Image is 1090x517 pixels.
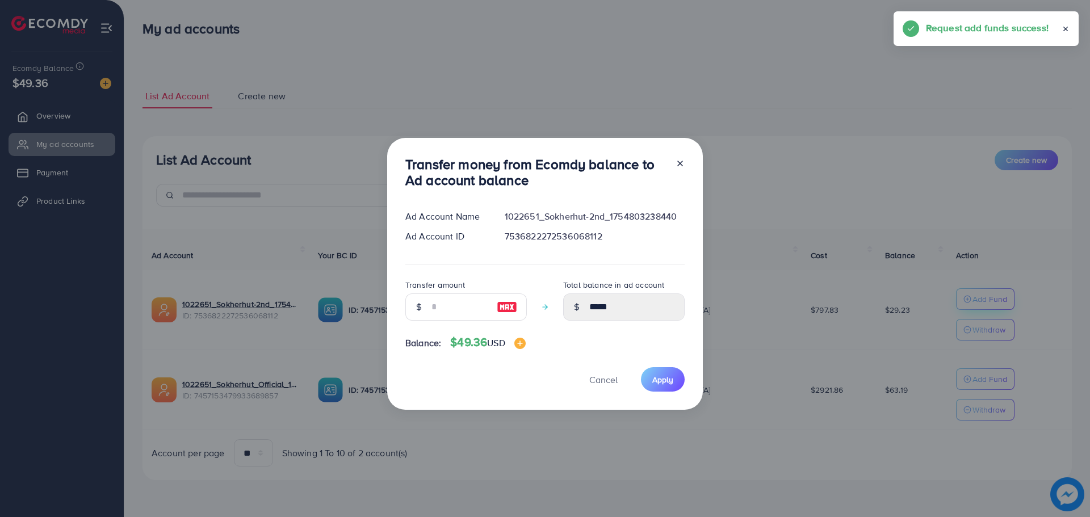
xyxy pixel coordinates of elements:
[497,300,517,314] img: image
[396,230,496,243] div: Ad Account ID
[575,367,632,392] button: Cancel
[563,279,664,291] label: Total balance in ad account
[641,367,685,392] button: Apply
[514,338,526,349] img: image
[496,210,694,223] div: 1022651_Sokherhut-2nd_1754803238440
[405,337,441,350] span: Balance:
[926,20,1049,35] h5: Request add funds success!
[405,156,666,189] h3: Transfer money from Ecomdy balance to Ad account balance
[396,210,496,223] div: Ad Account Name
[496,230,694,243] div: 7536822272536068112
[405,279,465,291] label: Transfer amount
[589,373,618,386] span: Cancel
[652,374,673,385] span: Apply
[450,335,525,350] h4: $49.36
[487,337,505,349] span: USD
